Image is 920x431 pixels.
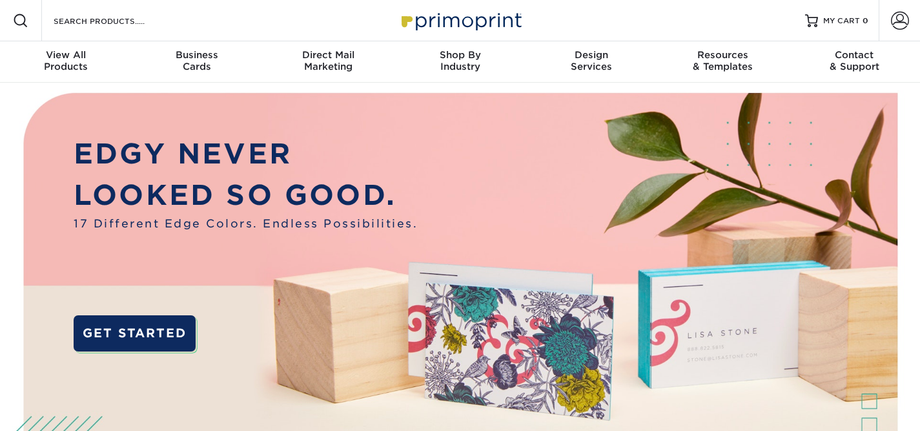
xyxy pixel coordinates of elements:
a: GET STARTED [74,315,196,352]
span: Direct Mail [263,49,394,61]
div: & Templates [657,49,789,72]
span: Design [526,49,657,61]
span: Business [132,49,263,61]
img: Primoprint [396,6,525,34]
p: LOOKED SO GOOD. [74,174,418,216]
a: Direct MailMarketing [263,41,394,83]
span: Shop By [394,49,526,61]
span: Contact [788,49,920,61]
span: 17 Different Edge Colors. Endless Possibilities. [74,216,418,233]
div: Services [526,49,657,72]
div: Marketing [263,49,394,72]
div: & Support [788,49,920,72]
a: Contact& Support [788,41,920,83]
a: DesignServices [526,41,657,83]
span: 0 [863,16,868,25]
p: EDGY NEVER [74,133,418,174]
a: Shop ByIndustry [394,41,526,83]
a: BusinessCards [132,41,263,83]
a: Resources& Templates [657,41,789,83]
div: Industry [394,49,526,72]
div: Cards [132,49,263,72]
span: MY CART [823,16,860,26]
input: SEARCH PRODUCTS..... [52,13,178,28]
span: Resources [657,49,789,61]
